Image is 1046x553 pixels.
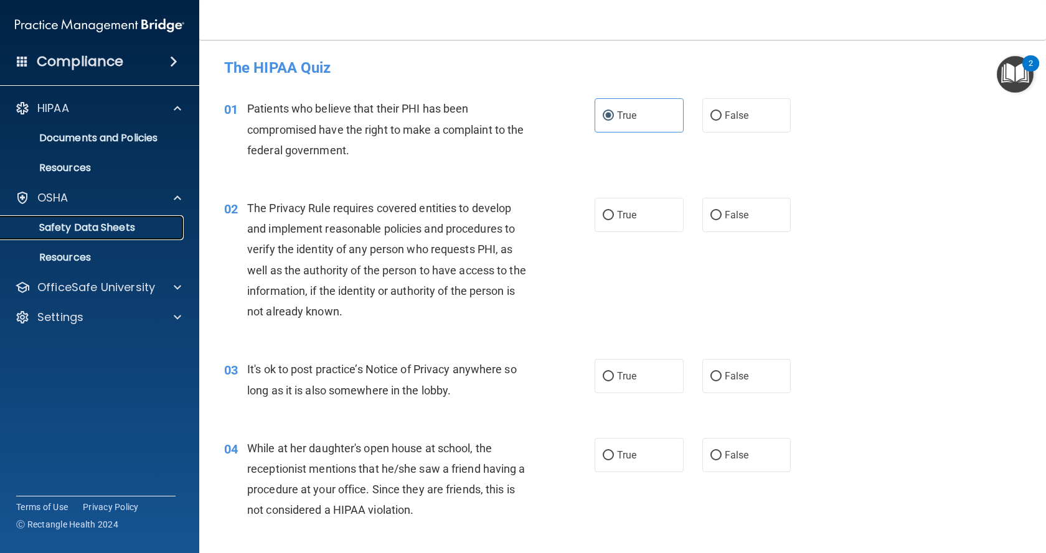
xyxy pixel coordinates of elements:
p: OfficeSafe University [37,280,155,295]
button: Open Resource Center, 2 new notifications [997,56,1034,93]
a: Settings [15,310,181,325]
span: Patients who believe that their PHI has been compromised have the right to make a complaint to th... [247,102,524,156]
input: True [603,451,614,460]
span: False [725,109,749,121]
span: The Privacy Rule requires covered entities to develop and implement reasonable policies and proce... [247,202,526,318]
a: OSHA [15,190,181,205]
p: Resources [8,251,178,264]
span: 03 [224,363,238,378]
span: False [725,449,749,461]
a: Terms of Use [16,501,68,513]
span: While at her daughter's open house at school, the receptionist mentions that he/she saw a friend ... [247,442,525,517]
span: True [617,209,636,221]
p: Resources [8,162,178,174]
span: Ⓒ Rectangle Health 2024 [16,518,118,531]
p: Safety Data Sheets [8,221,178,234]
a: Privacy Policy [83,501,139,513]
span: 04 [224,442,238,457]
input: False [710,111,722,121]
div: 2 [1029,63,1033,80]
span: True [617,449,636,461]
span: 01 [224,102,238,117]
p: Documents and Policies [8,132,178,144]
a: HIPAA [15,101,181,116]
input: True [603,372,614,381]
a: OfficeSafe University [15,280,181,295]
h4: Compliance [37,53,123,70]
iframe: Drift Widget Chat Controller [984,467,1031,514]
p: HIPAA [37,101,69,116]
span: False [725,209,749,221]
span: False [725,370,749,382]
h4: The HIPAA Quiz [224,60,1021,76]
p: Settings [37,310,83,325]
input: True [603,211,614,220]
input: False [710,372,722,381]
span: True [617,370,636,382]
span: True [617,109,636,121]
p: OSHA [37,190,68,205]
span: 02 [224,202,238,216]
input: False [710,451,722,460]
span: It's ok to post practice’s Notice of Privacy anywhere so long as it is also somewhere in the lobby. [247,363,517,396]
input: False [710,211,722,220]
img: PMB logo [15,13,184,38]
input: True [603,111,614,121]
